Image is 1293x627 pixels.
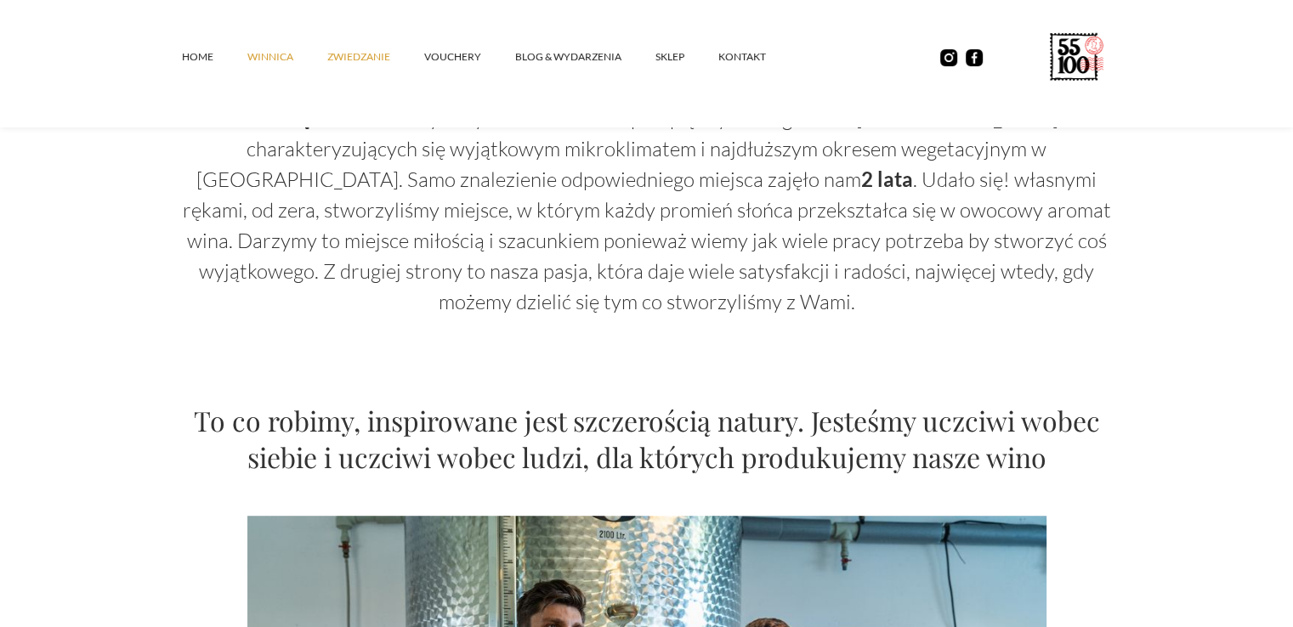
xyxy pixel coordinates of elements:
[718,31,800,82] a: kontakt
[183,402,1111,475] h2: To co robimy, inspirowane jest szczerością natury. Jesteśmy uczciwi wobec siebie i uczciwi wobec ...
[655,31,718,82] a: SKLEP
[861,167,913,191] strong: 2 lata
[182,31,247,82] a: Home
[247,31,327,82] a: winnica
[183,103,1111,317] p: założyliśmy w 2015 roku na przepięknych Wzgórzach [GEOGRAPHIC_DATA] charakteryzujących się wyjątk...
[327,31,424,82] a: ZWIEDZANIE
[515,31,655,82] a: Blog & Wydarzenia
[424,31,515,82] a: vouchery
